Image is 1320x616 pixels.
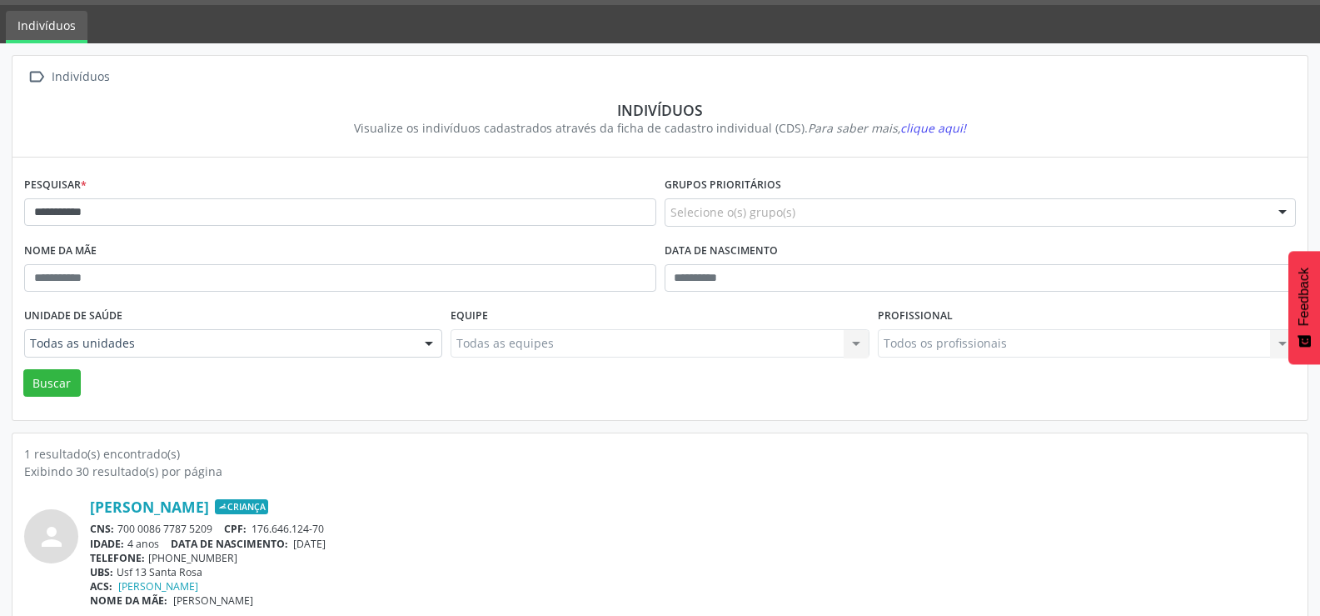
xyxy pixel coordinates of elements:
div: 1 resultado(s) encontrado(s) [24,445,1296,463]
label: Grupos prioritários [665,173,781,198]
div: 700 0086 7787 5209 [90,522,1296,536]
span: 176.646.124-70 [252,522,324,536]
div: 4 anos [90,537,1296,551]
span: Criança [215,499,268,514]
label: Data de nascimento [665,238,778,264]
a: [PERSON_NAME] [118,579,198,593]
span: [PERSON_NAME] [173,593,253,608]
label: Unidade de saúde [24,303,122,329]
span: Todas as unidades [30,335,408,352]
div: Visualize os indivíduos cadastrados através da ficha de cadastro individual (CDS). [36,119,1284,137]
span: TELEFONE: [90,551,145,565]
label: Nome da mãe [24,238,97,264]
span: ACS: [90,579,112,593]
i: Para saber mais, [808,120,966,136]
a: Indivíduos [6,11,87,43]
label: Equipe [451,303,488,329]
span: CNS: [90,522,114,536]
span: CPF: [224,522,247,536]
div: Indivíduos [36,101,1284,119]
label: Profissional [878,303,953,329]
div: [PHONE_NUMBER] [90,551,1296,565]
div: Indivíduos [48,65,112,89]
span: DATA DE NASCIMENTO: [171,537,288,551]
span: Selecione o(s) grupo(s) [670,203,795,221]
span: clique aqui! [900,120,966,136]
i:  [24,65,48,89]
button: Buscar [23,369,81,398]
label: Pesquisar [24,173,87,198]
span: [DATE] [293,537,326,551]
div: Exibindo 30 resultado(s) por página [24,463,1296,480]
span: Feedback [1297,268,1312,326]
div: Usf 13 Santa Rosa [90,565,1296,579]
button: Feedback - Mostrar pesquisa [1288,251,1320,364]
span: UBS: [90,565,113,579]
a: [PERSON_NAME] [90,498,209,516]
span: IDADE: [90,537,124,551]
a:  Indivíduos [24,65,112,89]
i: person [37,522,67,552]
span: NOME DA MÃE: [90,593,167,608]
